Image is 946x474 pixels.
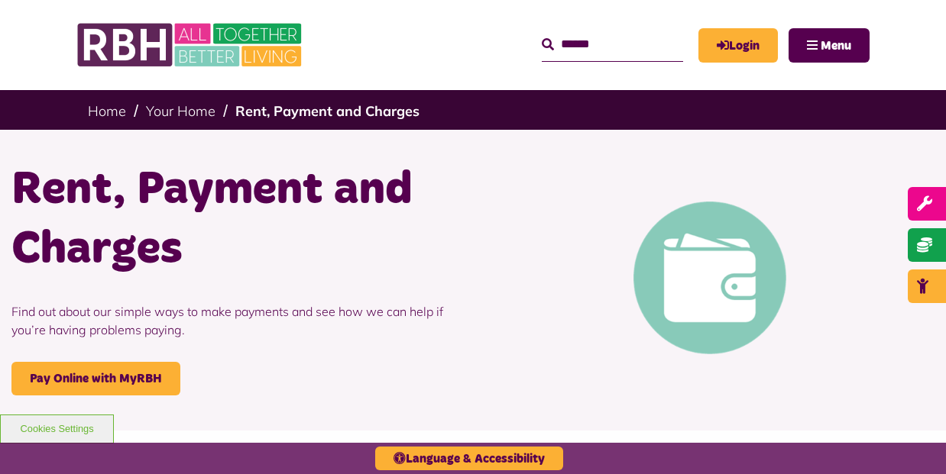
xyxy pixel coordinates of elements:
[76,15,306,75] img: RBH
[146,102,215,120] a: Your Home
[698,28,778,63] a: MyRBH
[235,102,420,120] a: Rent, Payment and Charges
[877,405,946,474] iframe: Netcall Web Assistant for live chat
[88,102,126,120] a: Home
[789,28,870,63] button: Navigation
[633,202,786,354] img: Pay Rent
[821,40,851,52] span: Menu
[11,160,462,279] h1: Rent, Payment and Charges
[11,362,180,395] a: Pay Online with MyRBH
[11,279,462,362] p: Find out about our simple ways to make payments and see how we can help if you’re having problems...
[375,447,563,470] button: Language & Accessibility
